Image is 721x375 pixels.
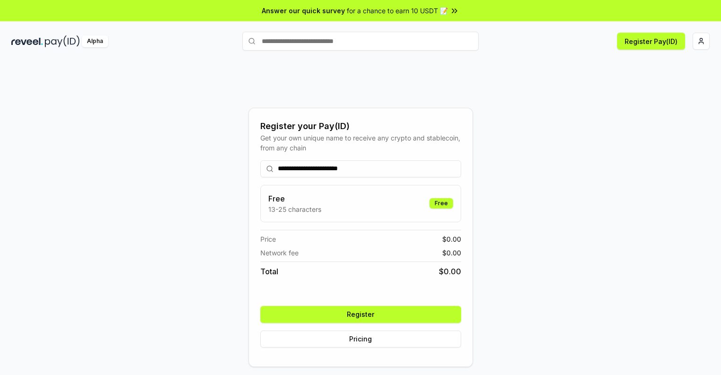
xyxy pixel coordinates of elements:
[268,193,321,204] h3: Free
[260,266,278,277] span: Total
[442,234,461,244] span: $ 0.00
[82,35,108,47] div: Alpha
[260,248,299,258] span: Network fee
[260,234,276,244] span: Price
[439,266,461,277] span: $ 0.00
[617,33,685,50] button: Register Pay(ID)
[11,35,43,47] img: reveel_dark
[260,331,461,348] button: Pricing
[260,120,461,133] div: Register your Pay(ID)
[429,198,453,209] div: Free
[347,6,448,16] span: for a chance to earn 10 USDT 📝
[260,133,461,153] div: Get your own unique name to receive any crypto and stablecoin, from any chain
[45,35,80,47] img: pay_id
[262,6,345,16] span: Answer our quick survey
[260,306,461,323] button: Register
[442,248,461,258] span: $ 0.00
[268,204,321,214] p: 13-25 characters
